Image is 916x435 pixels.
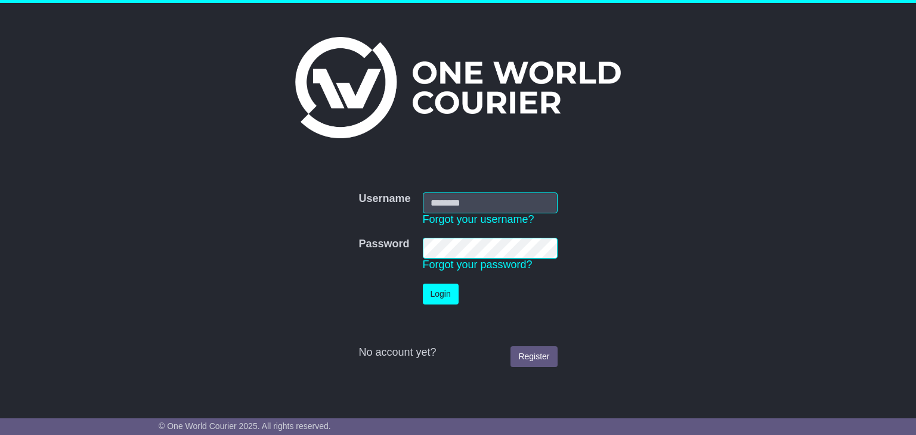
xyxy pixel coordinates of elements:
[423,284,459,304] button: Login
[295,37,621,138] img: One World
[358,346,557,359] div: No account yet?
[423,213,534,225] a: Forgot your username?
[159,421,331,431] span: © One World Courier 2025. All rights reserved.
[423,259,533,271] a: Forgot your password?
[358,192,410,206] label: Username
[510,346,557,367] a: Register
[358,238,409,251] label: Password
